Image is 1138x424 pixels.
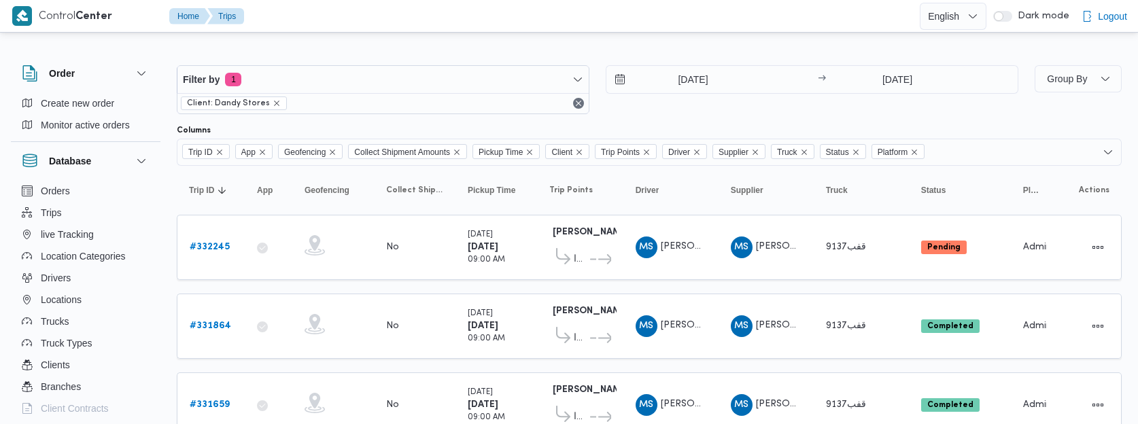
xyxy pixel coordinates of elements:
span: قفب9137 [826,321,866,330]
b: [DATE] [468,400,498,409]
div: No [386,399,399,411]
div: Muhammad Slah Aldin Said Muhammad [636,315,657,337]
span: Client [551,145,572,160]
button: Drivers [16,267,155,289]
div: Muhammad Slah Aldin Said Muhammad [731,394,753,416]
button: Remove Status from selection in this group [852,148,860,156]
button: Trips [16,202,155,224]
button: Remove Pickup Time from selection in this group [525,148,534,156]
span: Status [921,185,946,196]
span: Pickup Time [472,144,540,159]
img: X8yXhbKr1z7QwAAAABJRU5ErkJggg== [12,6,32,26]
span: [PERSON_NAME] [661,242,738,251]
iframe: chat widget [14,370,57,410]
span: Client Contracts [41,400,109,417]
div: Order [11,92,160,141]
span: قفب9137 [826,243,866,251]
span: App [241,145,256,160]
span: MS [639,315,653,337]
small: 09:00 AM [468,414,505,421]
b: [PERSON_NAME] العباسية [553,228,664,236]
button: Remove Truck from selection in this group [800,148,808,156]
button: Truck [821,179,902,201]
a: #331864 [190,318,231,334]
span: MS [734,236,748,258]
button: Trips [207,8,244,24]
span: Status [826,145,849,160]
span: Client: Dandy Stores [187,97,270,109]
span: App [235,144,273,159]
span: MS [639,236,653,258]
div: Muhammad Slah Aldin Said Muhammad [636,236,657,258]
b: # 332245 [190,243,230,251]
div: → [818,75,826,84]
span: Orders [41,183,70,199]
span: Completed [921,398,980,412]
span: Drivers [41,270,71,286]
span: Group By [1047,73,1087,84]
input: Press the down key to open a popover containing a calendar. [606,66,761,93]
button: Supplier [725,179,807,201]
button: Actions [1087,315,1109,337]
span: Trip ID; Sorted in descending order [189,185,214,196]
span: Client [545,144,589,159]
span: Driver [662,144,707,159]
span: قفب9137 [826,400,866,409]
span: Collect Shipment Amounts [386,185,443,196]
button: Remove Client from selection in this group [575,148,583,156]
button: Filter by1 active filters [177,66,589,93]
span: Geofencing [305,185,349,196]
div: No [386,320,399,332]
a: #332245 [190,239,230,255]
span: Supplier [731,185,763,196]
b: [PERSON_NAME] العباسية [553,306,664,315]
span: Pending [921,241,967,254]
span: [PERSON_NAME] [661,400,738,408]
span: Pickup Time [479,145,523,160]
button: Orders [16,180,155,202]
span: MS [734,394,748,416]
span: Monitor active orders [41,117,130,133]
span: Supplier [712,144,765,159]
span: MS [639,394,653,416]
span: Locations [41,291,82,308]
button: Remove Geofencing from selection in this group [328,148,337,156]
b: Completed [927,401,973,409]
span: [PERSON_NAME] [756,400,833,408]
span: Status [820,144,866,159]
span: Trip ID [182,144,230,159]
button: Driver [630,179,712,201]
b: Completed [927,322,973,330]
span: [PERSON_NAME] [661,321,738,330]
small: [DATE] [468,231,493,238]
span: Geofencing [278,144,343,159]
span: Truck [777,145,797,160]
label: Columns [177,125,211,136]
span: Geofencing [284,145,326,160]
button: Location Categories [16,245,155,267]
button: Create new order [16,92,155,114]
button: Trucks [16,311,155,332]
span: Client: Dandy Stores [181,96,287,110]
b: Pending [927,243,961,251]
button: Branches [16,376,155,397]
div: Muhammad Slah Aldin Said Muhammad [636,394,657,416]
span: Trip Points [601,145,640,160]
span: Trucks [41,313,69,330]
small: [DATE] [468,310,493,317]
span: Clients [41,357,70,373]
button: Actions [1087,236,1109,258]
span: Platform [878,145,908,160]
button: Order [22,65,150,82]
span: Driver [636,185,659,196]
button: Remove App from selection in this group [258,148,266,156]
span: Dark mode [1012,11,1069,22]
span: [PERSON_NAME] [756,242,833,251]
h3: Order [49,65,75,82]
button: Remove Supplier from selection in this group [751,148,759,156]
span: [PERSON_NAME] [756,321,833,330]
button: Actions [1087,394,1109,416]
span: Driver [668,145,690,160]
span: Pickup Time [468,185,515,196]
span: قسم شبرا [574,251,588,268]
